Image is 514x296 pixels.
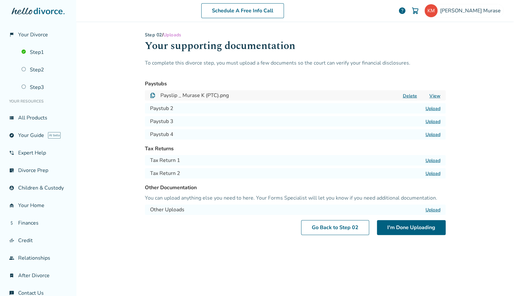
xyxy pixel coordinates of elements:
label: Upload [426,170,440,177]
a: View [429,93,440,99]
a: bookmark_checkAfter Divorce [5,268,71,283]
h4: Tax Return 1 [150,156,180,164]
a: phone_in_talkExpert Help [5,145,71,160]
h4: Paystub 4 [150,130,173,138]
span: list_alt_check [9,168,14,173]
span: chat_info [9,290,14,296]
li: Your Resources [5,95,71,108]
span: view_list [9,115,14,120]
span: group [9,255,14,261]
button: I'm Done Uploading [377,220,446,235]
label: Upload [426,118,440,125]
label: Upload [426,157,440,164]
a: Schedule A Free Info Call [201,3,284,18]
a: account_childChildren & Custody [5,180,71,195]
a: help [398,7,406,15]
a: view_listAll Products [5,110,71,125]
h4: Paystub 3 [150,117,173,125]
a: Go Back to Step 02 [301,220,369,235]
img: Document [150,93,155,98]
h4: Paystub 2 [150,105,173,112]
span: Your Divorce [18,31,48,38]
h4: Other Uploads [150,206,184,214]
span: explore [9,133,14,138]
span: bookmark_check [9,273,14,278]
img: katsu610@gmail.com [425,4,438,17]
h3: Tax Returns [145,145,446,153]
h1: Your supporting documentation [145,38,446,59]
span: flag_2 [9,32,14,37]
a: exploreYour GuideAI beta [5,128,71,143]
h4: Tax Return 2 [150,169,180,177]
label: Upload [426,105,440,112]
span: finance_mode [9,238,14,243]
span: attach_money [9,220,14,226]
iframe: Chat Widget [482,265,514,296]
label: Upload [426,207,440,213]
div: / [145,32,446,38]
a: garage_homeYour Home [5,198,71,213]
a: list_alt_checkDivorce Prep [5,163,71,178]
a: finance_modeCredit [5,233,71,248]
a: attach_moneyFinances [5,216,71,230]
span: garage_home [9,203,14,208]
span: [PERSON_NAME] Murase [440,7,503,14]
a: Step2 [18,62,71,77]
span: phone_in_talk [9,150,14,155]
h4: Payslip _ Murase K (PTC).png [160,92,229,99]
img: Cart [411,7,419,15]
button: Delete [401,92,419,99]
span: account_child [9,185,14,191]
h3: Other Documentation [145,184,446,191]
a: Step1 [18,45,71,60]
p: To complete this divorce step, you must upload a few documents so the court can verify your finan... [145,59,446,75]
a: flag_2Your Divorce [5,27,71,42]
label: Upload [426,131,440,138]
span: Uploads [163,32,181,38]
span: AI beta [48,132,61,139]
p: You can upload anything else you need to here. Your Forms Specialist will let you know if you nee... [145,194,446,202]
a: Step 02 [145,32,162,38]
a: groupRelationships [5,251,71,265]
h3: Paystubs [145,80,446,88]
a: Step3 [18,80,71,95]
